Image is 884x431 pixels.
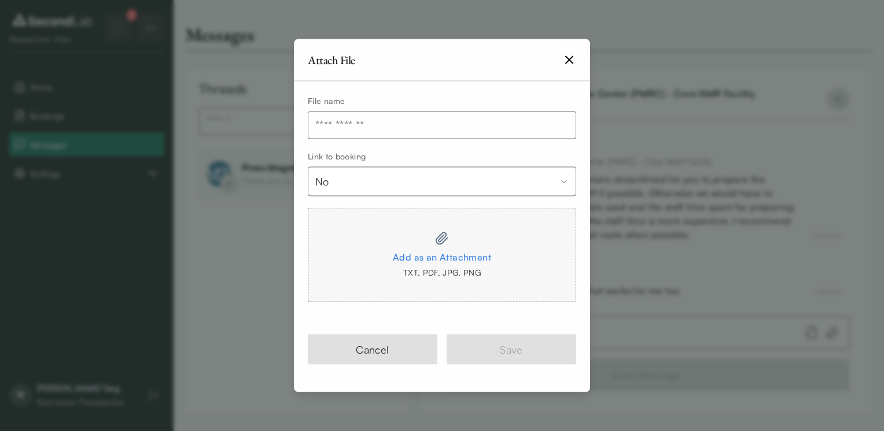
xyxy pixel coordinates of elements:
label: Link to booking [308,151,366,161]
label: File name [308,96,345,106]
div: Add as an Attachment [331,248,552,266]
div: TXT, PDF, JPG, PNG [331,266,552,278]
h2: Attach File [308,54,355,66]
button: Link to booking [308,167,576,196]
button: Cancel [308,335,437,365]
